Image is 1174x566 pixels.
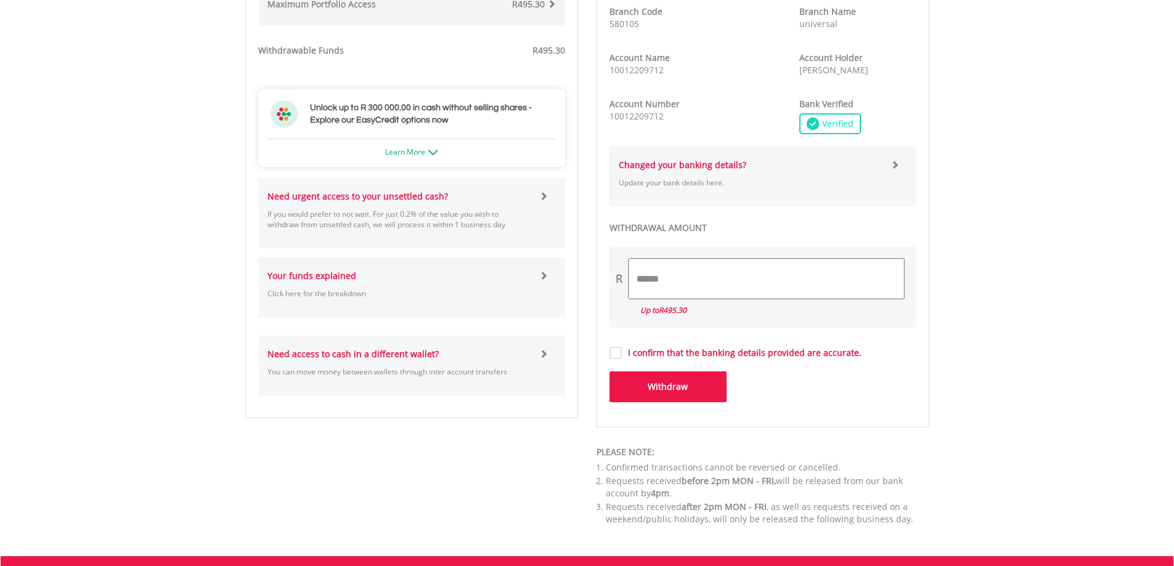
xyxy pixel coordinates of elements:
[606,501,929,525] li: Requests received , as well as requests received on a weekend/public holidays, will only be relea...
[799,98,854,110] strong: Bank Verified
[267,348,439,360] strong: Need access to cash in a different wallet?
[799,52,863,63] strong: Account Holder
[799,18,838,30] span: universal
[609,18,639,30] span: 580105
[609,371,727,402] button: Withdraw
[682,501,767,512] span: after 2pm MON - FRI
[622,347,862,359] label: I confirm that the banking details provided are accurate.
[609,6,662,17] strong: Branch Code
[609,52,670,63] strong: Account Name
[619,177,882,188] p: Update your bank details here.
[267,366,531,377] p: You can move money between wallets through inter account transfers
[609,64,664,76] span: 10012209712
[267,336,556,395] a: Need access to cash in a different wallet? You can move money between wallets through inter accou...
[606,475,929,499] li: Requests received will be released from our bank account by .
[619,159,746,171] strong: Changed your banking details?
[682,475,776,487] span: before 2pm MON - FRI,
[659,305,687,315] span: R495.30
[799,64,868,76] span: [PERSON_NAME]
[819,118,854,130] span: Verified
[267,288,531,299] p: Click here for the breakdown
[271,100,298,127] img: ec-flower.svg
[616,271,622,287] div: R
[597,446,929,458] div: PLEASE NOTE:
[258,44,344,56] strong: Withdrawable Funds
[640,305,687,315] i: Up to
[428,150,438,155] img: ec-arrow-down.png
[606,461,929,474] li: Confirmed transactions cannot be reversed or cancelled.
[609,110,664,122] span: 10012209712
[532,44,565,56] span: R495.30
[385,147,438,157] a: Learn More
[651,487,669,499] span: 4pm
[609,222,916,234] label: WITHDRAWAL AMOUNT
[609,98,680,110] strong: Account Number
[267,270,356,281] strong: Your funds explained
[799,6,856,17] strong: Branch Name
[267,190,448,202] strong: Need urgent access to your unsettled cash?
[310,102,553,126] h3: Unlock up to R 300 000.00 in cash without selling shares - Explore our EasyCredit options now
[267,209,531,230] p: If you would prefer to not wait. For just 0.2% of the value you wish to withdraw from unsettled c...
